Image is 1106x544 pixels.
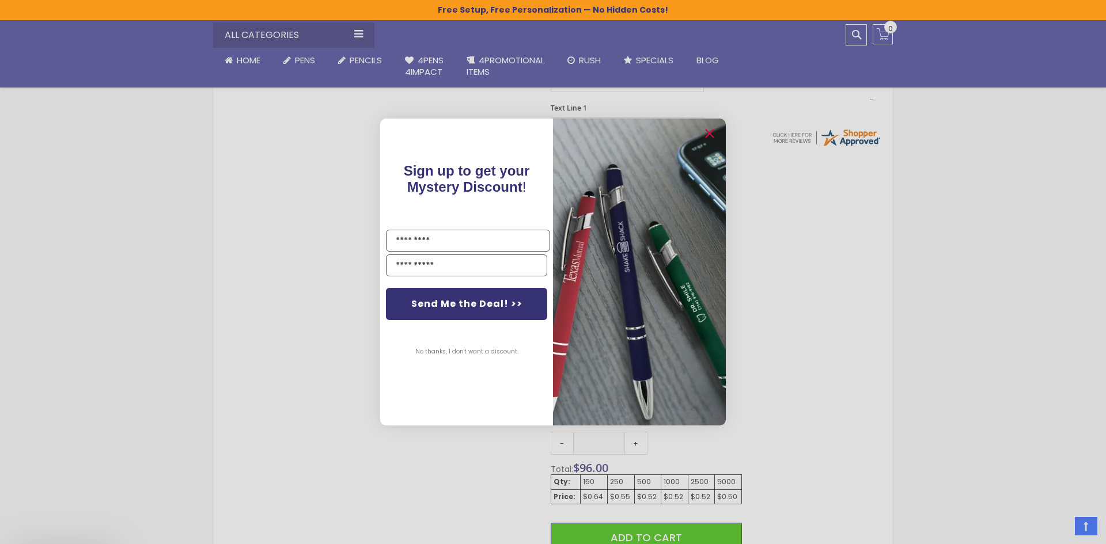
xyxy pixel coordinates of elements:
[1011,513,1106,544] iframe: Google Customer Reviews
[404,163,530,195] span: !
[700,124,719,143] button: Close dialog
[553,119,726,425] img: pop-up-image
[404,163,530,195] span: Sign up to get your Mystery Discount
[386,288,547,320] button: Send Me the Deal! >>
[410,337,524,366] button: No thanks, I don't want a discount.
